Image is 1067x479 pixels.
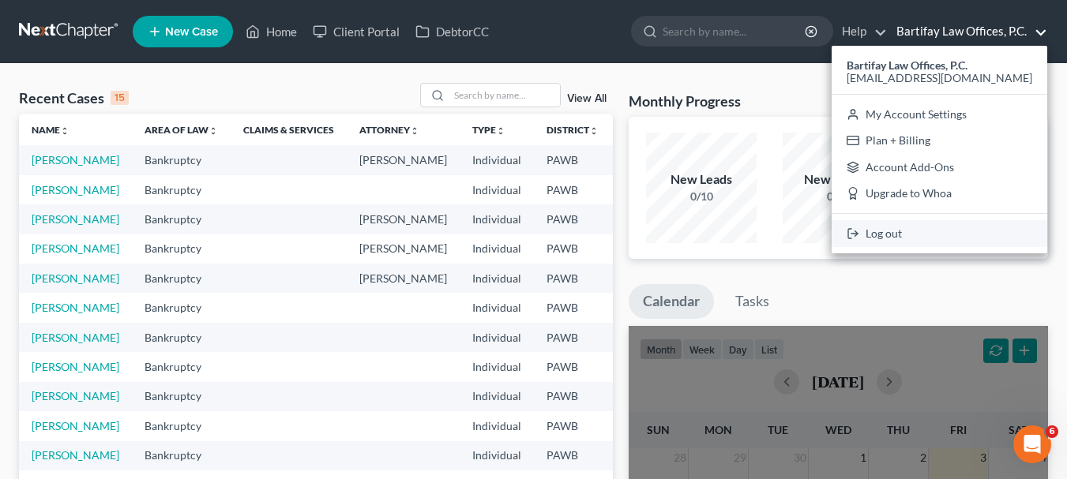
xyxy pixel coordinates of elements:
[547,124,599,136] a: Districtunfold_more
[534,145,611,174] td: PAWB
[611,264,690,293] td: 7
[32,241,119,255] a: [PERSON_NAME]
[534,264,611,293] td: PAWB
[534,411,611,440] td: PAWB
[646,170,757,189] div: New Leads
[832,220,1047,247] a: Log out
[238,17,305,46] a: Home
[629,284,714,319] a: Calendar
[534,352,611,381] td: PAWB
[410,126,419,136] i: unfold_more
[305,17,408,46] a: Client Portal
[32,124,70,136] a: Nameunfold_more
[347,145,460,174] td: [PERSON_NAME]
[663,17,807,46] input: Search by name...
[629,92,741,110] h3: Monthly Progress
[32,301,119,314] a: [PERSON_NAME]
[132,264,231,293] td: Bankruptcy
[460,234,534,264] td: Individual
[534,382,611,411] td: PAWB
[847,71,1032,84] span: [EMAIL_ADDRESS][DOMAIN_NAME]
[611,234,690,264] td: 13
[847,58,967,72] strong: Bartifay Law Offices, P.C.
[1046,425,1058,438] span: 6
[32,183,119,196] a: [PERSON_NAME]
[132,293,231,322] td: Bankruptcy
[832,181,1047,208] a: Upgrade to Whoa
[165,26,218,38] span: New Case
[534,323,611,352] td: PAWB
[567,93,607,104] a: View All
[132,175,231,204] td: Bankruptcy
[611,352,690,381] td: 13
[589,126,599,136] i: unfold_more
[496,126,505,136] i: unfold_more
[460,145,534,174] td: Individual
[460,441,534,470] td: Individual
[460,382,534,411] td: Individual
[611,323,690,352] td: 7
[32,153,119,167] a: [PERSON_NAME]
[132,234,231,264] td: Bankruptcy
[460,352,534,381] td: Individual
[145,124,218,136] a: Area of Lawunfold_more
[460,175,534,204] td: Individual
[347,204,460,234] td: [PERSON_NAME]
[60,126,70,136] i: unfold_more
[611,411,690,440] td: 7
[32,360,119,373] a: [PERSON_NAME]
[534,234,611,264] td: PAWB
[132,411,231,440] td: Bankruptcy
[783,170,893,189] div: New Clients
[460,411,534,440] td: Individual
[460,323,534,352] td: Individual
[832,46,1047,253] div: Bartifay Law Offices, P.C.
[721,284,783,319] a: Tasks
[32,389,119,402] a: [PERSON_NAME]
[408,17,497,46] a: DebtorCC
[832,127,1047,154] a: Plan + Billing
[132,441,231,470] td: Bankruptcy
[132,323,231,352] td: Bankruptcy
[209,126,218,136] i: unfold_more
[472,124,505,136] a: Typeunfold_more
[534,175,611,204] td: PAWB
[646,189,757,204] div: 0/10
[19,88,129,107] div: Recent Cases
[611,293,690,322] td: 7
[534,293,611,322] td: PAWB
[460,293,534,322] td: Individual
[111,91,129,105] div: 15
[347,264,460,293] td: [PERSON_NAME]
[32,331,119,344] a: [PERSON_NAME]
[347,234,460,264] td: [PERSON_NAME]
[783,189,893,204] div: 0/50
[534,204,611,234] td: PAWB
[832,154,1047,181] a: Account Add-Ons
[534,441,611,470] td: PAWB
[359,124,419,136] a: Attorneyunfold_more
[611,441,690,470] td: 7
[32,448,119,462] a: [PERSON_NAME]
[231,114,347,145] th: Claims & Services
[32,271,119,285] a: [PERSON_NAME]
[32,419,119,432] a: [PERSON_NAME]
[449,84,560,107] input: Search by name...
[132,204,231,234] td: Bankruptcy
[832,101,1047,128] a: My Account Settings
[889,17,1047,46] a: Bartifay Law Offices, P.C.
[611,382,690,411] td: 7
[460,264,534,293] td: Individual
[32,212,119,226] a: [PERSON_NAME]
[1013,425,1051,463] iframe: Intercom live chat
[132,352,231,381] td: Bankruptcy
[132,382,231,411] td: Bankruptcy
[834,17,887,46] a: Help
[611,145,690,174] td: 7
[611,204,690,234] td: 13
[460,204,534,234] td: Individual
[132,145,231,174] td: Bankruptcy
[611,175,690,204] td: 13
